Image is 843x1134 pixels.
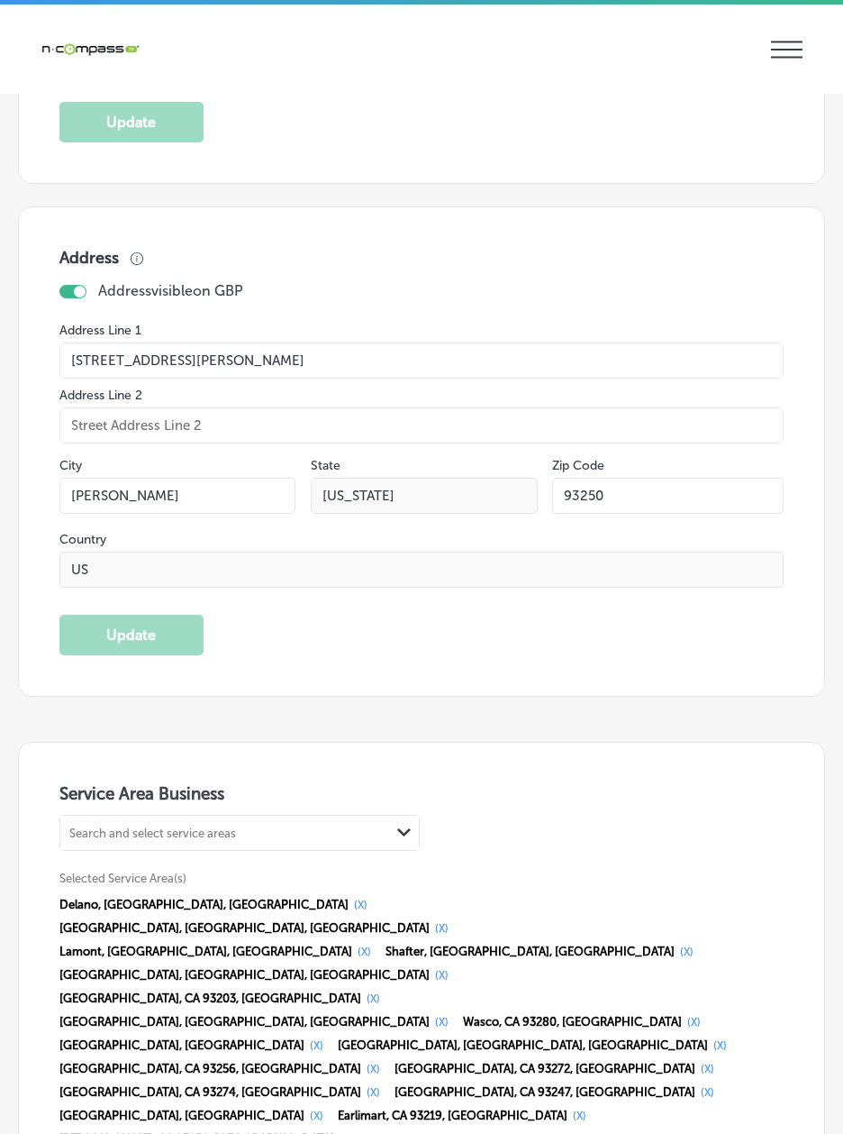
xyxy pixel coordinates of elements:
[552,478,784,514] input: Zip Code
[352,945,376,959] button: (X)
[59,992,361,1005] span: [GEOGRAPHIC_DATA], CA 93203, [GEOGRAPHIC_DATA]
[695,1085,720,1100] button: (X)
[463,1015,682,1029] span: Wasco, CA 93280, [GEOGRAPHIC_DATA]
[361,1085,385,1100] button: (X)
[41,41,140,58] img: 660ab0bf-5cc7-4cb8-ba1c-48b5ae0f18e60NCTV_CLogo_TV_Black_-500x88.png
[430,1015,454,1029] button: (X)
[59,102,204,142] button: Update
[567,1109,592,1123] button: (X)
[59,1085,361,1099] span: [GEOGRAPHIC_DATA], CA 93274, [GEOGRAPHIC_DATA]
[59,968,430,982] span: [GEOGRAPHIC_DATA], [GEOGRAPHIC_DATA], [GEOGRAPHIC_DATA]
[69,826,236,839] div: Search and select service areas
[59,1038,304,1052] span: [GEOGRAPHIC_DATA], [GEOGRAPHIC_DATA]
[59,898,349,911] span: Delano, [GEOGRAPHIC_DATA], [GEOGRAPHIC_DATA]
[59,343,784,379] input: Street Address Line 1
[59,552,784,588] input: Country
[695,1062,720,1076] button: (X)
[59,388,784,403] label: Address Line 2
[311,478,538,514] input: NY
[675,945,699,959] button: (X)
[59,478,296,514] input: City
[349,898,373,912] button: (X)
[59,407,784,444] input: Street Address Line 2
[59,921,430,935] span: [GEOGRAPHIC_DATA], [GEOGRAPHIC_DATA], [GEOGRAPHIC_DATA]
[430,968,454,983] button: (X)
[304,1109,329,1123] button: (X)
[59,532,784,547] label: Country
[59,615,204,655] button: Update
[59,248,119,268] h3: Address
[552,458,604,473] label: Zip Code
[59,458,82,473] label: City
[59,1109,304,1122] span: [GEOGRAPHIC_DATA], [GEOGRAPHIC_DATA]
[708,1038,732,1053] button: (X)
[338,1109,567,1122] span: Earlimart, CA 93219, [GEOGRAPHIC_DATA]
[311,458,340,473] label: State
[338,1038,708,1052] span: [GEOGRAPHIC_DATA], [GEOGRAPHIC_DATA], [GEOGRAPHIC_DATA]
[59,1062,361,1075] span: [GEOGRAPHIC_DATA], CA 93256, [GEOGRAPHIC_DATA]
[361,992,385,1006] button: (X)
[59,945,352,958] span: Lamont, [GEOGRAPHIC_DATA], [GEOGRAPHIC_DATA]
[304,1038,329,1053] button: (X)
[59,323,784,338] label: Address Line 1
[98,282,243,299] p: Address visible on GBP
[361,1062,385,1076] button: (X)
[385,945,675,958] span: Shafter, [GEOGRAPHIC_DATA], [GEOGRAPHIC_DATA]
[59,783,784,810] h3: Service Area Business
[394,1085,695,1099] span: [GEOGRAPHIC_DATA], CA 93247, [GEOGRAPHIC_DATA]
[430,921,454,936] button: (X)
[59,872,186,885] span: Selected Service Area(s)
[682,1015,706,1029] button: (X)
[394,1062,695,1075] span: [GEOGRAPHIC_DATA], CA 93272, [GEOGRAPHIC_DATA]
[59,1015,430,1029] span: [GEOGRAPHIC_DATA], [GEOGRAPHIC_DATA], [GEOGRAPHIC_DATA]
